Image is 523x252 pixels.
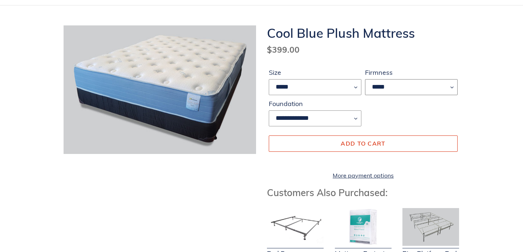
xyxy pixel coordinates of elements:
[365,68,458,77] label: Firmness
[402,208,459,246] img: Adjustable Base
[269,135,458,151] button: Add to cart
[267,44,300,55] span: $399.00
[335,208,392,246] img: Mattress Protector
[269,68,361,77] label: Size
[341,140,385,147] span: Add to cart
[267,187,459,198] h3: Customers Also Purchased:
[267,25,459,41] h1: Cool Blue Plush Mattress
[269,171,458,180] a: More payment options
[267,208,324,246] img: Bed Frame
[269,99,361,109] label: Foundation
